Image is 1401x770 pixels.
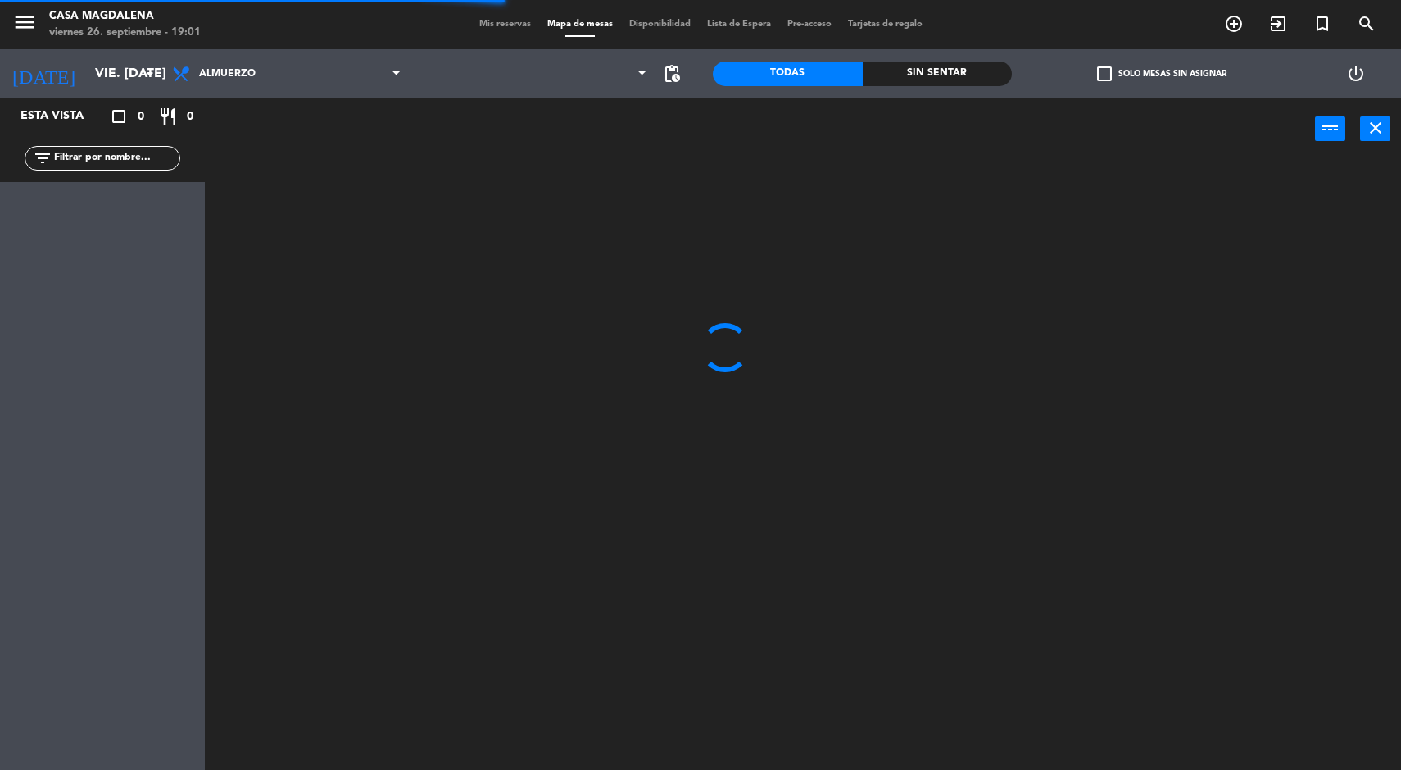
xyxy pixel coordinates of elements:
[109,107,129,126] i: crop_square
[621,20,699,29] span: Disponibilidad
[12,10,37,34] i: menu
[8,107,118,126] div: Esta vista
[471,20,539,29] span: Mis reservas
[138,107,144,126] span: 0
[12,10,37,40] button: menu
[840,20,931,29] span: Tarjetas de regalo
[49,8,201,25] div: Casa Magdalena
[187,107,193,126] span: 0
[1360,116,1390,141] button: close
[1346,64,1366,84] i: power_settings_new
[158,107,178,126] i: restaurant
[662,64,682,84] span: pending_actions
[713,62,863,86] div: Todas
[140,64,160,84] i: arrow_drop_down
[1315,116,1345,141] button: power_input
[863,62,1013,86] div: Sin sentar
[1321,118,1340,138] i: power_input
[779,20,840,29] span: Pre-acceso
[699,20,779,29] span: Lista de Espera
[52,149,179,167] input: Filtrar por nombre...
[1268,14,1288,34] i: exit_to_app
[199,68,256,80] span: Almuerzo
[539,20,621,29] span: Mapa de mesas
[49,25,201,41] div: viernes 26. septiembre - 19:01
[1357,14,1376,34] i: search
[1366,118,1385,138] i: close
[1097,66,1112,81] span: check_box_outline_blank
[33,148,52,168] i: filter_list
[1224,14,1244,34] i: add_circle_outline
[1313,14,1332,34] i: turned_in_not
[1097,66,1226,81] label: Solo mesas sin asignar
